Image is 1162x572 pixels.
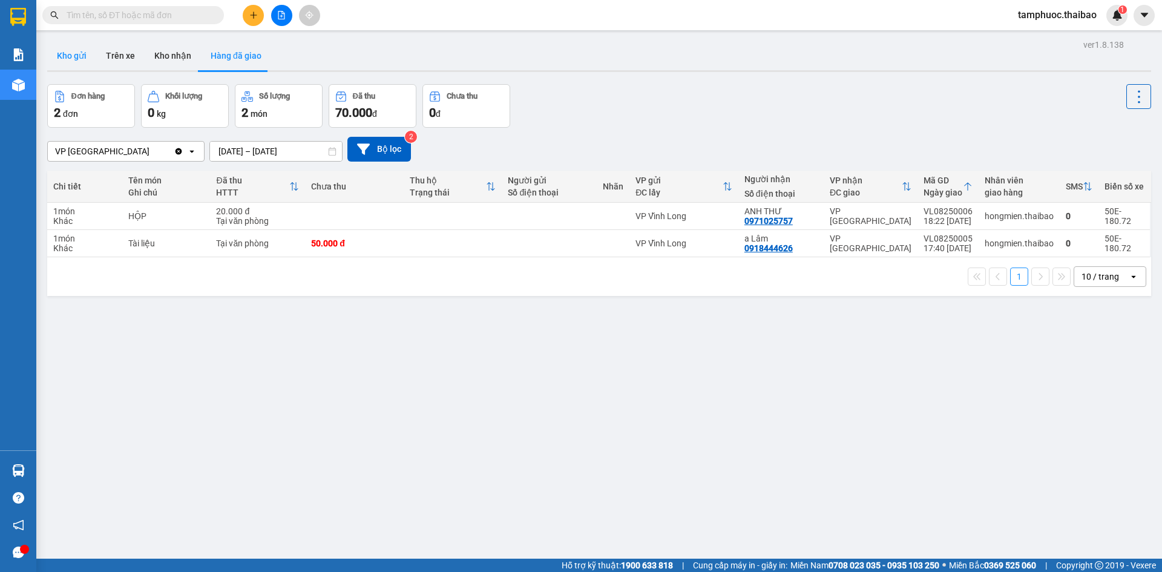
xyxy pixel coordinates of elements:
div: VP [GEOGRAPHIC_DATA] [55,145,149,157]
div: 50E-180.72 [1105,234,1144,253]
div: VP [GEOGRAPHIC_DATA] [830,234,911,253]
div: Khác [53,216,116,226]
div: Chưa thu [311,182,398,191]
span: question-circle [13,492,24,504]
sup: 2 [405,131,417,143]
div: Ngày giao [924,188,963,197]
div: Tại văn phòng [216,216,299,226]
div: Nhãn [603,182,623,191]
img: icon-new-feature [1112,10,1123,21]
div: Đã thu [353,92,375,100]
span: plus [249,11,258,19]
div: a Lâm [744,234,818,243]
strong: 0369 525 060 [984,560,1036,570]
button: Khối lượng0kg [141,84,229,128]
span: đơn [63,109,78,119]
div: Số lượng [259,92,290,100]
div: ver 1.8.138 [1083,38,1124,51]
div: VP gửi [635,176,723,185]
strong: 1900 633 818 [621,560,673,570]
th: Toggle SortBy [210,171,305,203]
div: Số điện thoại [744,189,818,199]
span: 2 [241,105,248,120]
span: đ [372,109,377,119]
div: VL08250006 [924,206,973,216]
span: caret-down [1139,10,1150,21]
span: Miền Nam [790,559,939,572]
button: Hàng đã giao [201,41,271,70]
div: VP Vĩnh Long [635,238,732,248]
button: plus [243,5,264,26]
div: Đã thu [216,176,289,185]
div: 10 / trang [1082,271,1119,283]
span: message [13,547,24,558]
div: VP nhận [830,176,902,185]
div: Người nhận [744,174,818,184]
span: file-add [277,11,286,19]
div: VP Vĩnh Long [635,211,732,221]
div: [PERSON_NAME] [142,39,239,54]
span: notification [13,519,24,531]
div: VP Vĩnh Long [142,10,239,39]
span: 70.000 [335,105,372,120]
img: warehouse-icon [12,79,25,91]
span: | [682,559,684,572]
th: Toggle SortBy [629,171,738,203]
span: copyright [1095,561,1103,570]
div: VP [GEOGRAPHIC_DATA] [830,206,911,226]
button: Kho nhận [145,41,201,70]
span: Miền Bắc [949,559,1036,572]
div: Tên món [128,176,204,185]
div: 0 [1066,238,1092,248]
div: ANH THƯ [744,206,818,216]
span: Hỗ trợ kỹ thuật: [562,559,673,572]
input: Select a date range. [210,142,342,161]
div: hongmien.thaibao [985,211,1054,221]
span: | [1045,559,1047,572]
span: CC : [140,81,157,94]
div: Chưa thu [447,92,478,100]
img: logo-vxr [10,8,26,26]
th: Toggle SortBy [1060,171,1098,203]
span: ⚪️ [942,563,946,568]
div: Ghi chú [128,188,204,197]
div: 1 món [53,234,116,243]
div: VP [GEOGRAPHIC_DATA] [10,10,133,39]
img: solution-icon [12,48,25,61]
button: file-add [271,5,292,26]
span: Cung cấp máy in - giấy in: [693,559,787,572]
span: aim [305,11,313,19]
sup: 1 [1118,5,1127,14]
input: Tìm tên, số ĐT hoặc mã đơn [67,8,209,22]
div: 17:40 [DATE] [924,243,973,253]
img: warehouse-icon [12,464,25,477]
th: Toggle SortBy [917,171,979,203]
th: Toggle SortBy [824,171,917,203]
span: 0 [148,105,154,120]
div: 0971025757 [744,216,793,226]
div: 50.000 đ [311,238,398,248]
div: Thu hộ [410,176,487,185]
input: Selected VP Sài Gòn. [151,145,152,157]
span: 1 [1120,5,1124,14]
button: 1 [1010,268,1028,286]
div: 20.000 đ [216,206,299,216]
button: caret-down [1134,5,1155,26]
span: tamphuoc.thaibao [1008,7,1106,22]
div: VL08250005 [924,234,973,243]
div: 0988889193 [142,54,239,71]
div: 0 [1066,211,1092,221]
svg: open [187,146,197,156]
span: search [50,11,59,19]
th: Toggle SortBy [404,171,502,203]
div: giao hàng [985,188,1054,197]
button: aim [299,5,320,26]
span: 0 [429,105,436,120]
div: 0918444626 [744,243,793,253]
svg: open [1129,272,1138,281]
span: đ [436,109,441,119]
strong: 0708 023 035 - 0935 103 250 [829,560,939,570]
div: HỘP [128,211,204,221]
button: Trên xe [96,41,145,70]
div: hongmien.thaibao [985,238,1054,248]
